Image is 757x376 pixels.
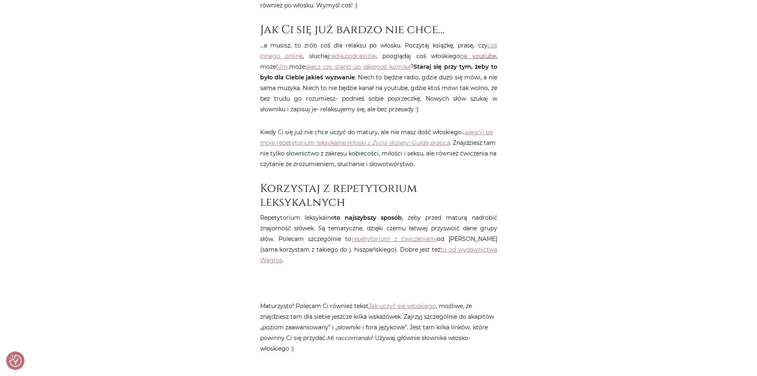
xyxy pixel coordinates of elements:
img: Revisit consent button [9,355,22,367]
em: Włoski z Życia Wzięty: Guida pratica [346,139,450,146]
button: Preferencje co do zgód [9,355,22,367]
a: film, [276,63,289,70]
a: na youtube [460,52,496,60]
h2: Jak Ci się już bardzo nie chce… [260,23,497,37]
p: …a musisz, to zrób coś dla relaksu po włosku. Poczytaj książkę, prasę, czy , słuchaj , , poogląda... [260,40,497,115]
a: radia [329,52,344,60]
a: repetytorium z ćwiczeniami [352,235,437,243]
p: Kiedy Ci się już nie chce uczyć do matury, ale nie masz dość włoskiego… . Znajdziesz tam nie tylk... [260,127,497,169]
p: Maturzysto! Polecam Ci również tekst , możliwe, że znajdziesz tam dla siebie jeszcze kilka wskazó... [260,301,497,354]
a: podcastów [345,52,376,60]
a: skecz czy stand up jakiegoś komika [305,63,410,70]
p: Repetytorium leksykalne , żeby przed maturą nadrobić znajomość słówek. Są tematyczne, dzięki czem... [260,212,497,266]
h2: Korzystaj z repetytorium leksykalnych [260,182,497,209]
em: Mi raccomando [327,334,372,342]
a: Jak uczyć się włoskiego [368,302,436,310]
strong: to najszybszy sposób [334,214,402,221]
